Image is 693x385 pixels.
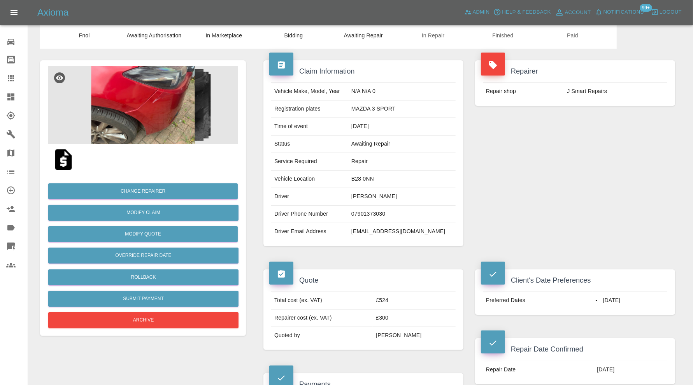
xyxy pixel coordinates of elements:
td: Repairer cost (ex. VAT) [271,309,373,327]
h5: Axioma [37,6,68,19]
td: Driver Phone Number [271,206,348,223]
h4: Repair Date Confirmed [481,344,669,355]
img: 09bc4d90-1279-4795-87df-df3446a6db77 [48,66,238,144]
td: Repair [348,153,456,171]
span: In Repair [401,32,465,39]
td: Quoted by [271,327,373,344]
h4: Claim Information [269,66,458,77]
li: [DATE] [596,297,664,304]
td: [PERSON_NAME] [348,188,456,206]
td: Repair shop [483,83,564,100]
td: Driver [271,188,348,206]
td: N/A N/A 0 [348,83,456,100]
td: Driver Email Address [271,223,348,240]
span: Fnol [53,32,116,39]
button: Change Repairer [48,183,238,199]
button: Archive [48,312,239,328]
span: Help & Feedback [502,8,551,17]
td: Registration plates [271,100,348,118]
span: 99+ [640,4,652,12]
td: [DATE] [348,118,456,135]
td: Awaiting Repair [348,135,456,153]
td: £300 [373,309,456,327]
span: Finished [471,32,535,39]
span: Logout [660,8,682,17]
td: [EMAIL_ADDRESS][DOMAIN_NAME] [348,223,456,240]
span: Awaiting Repair [332,32,395,39]
button: Override Repair Date [48,248,239,264]
td: J Smart Repairs [564,83,667,100]
td: 07901373030 [348,206,456,223]
td: Repair Date [483,361,594,378]
button: Logout [649,6,684,18]
td: [PERSON_NAME] [373,327,456,344]
a: Admin [462,6,492,18]
td: £524 [373,292,456,309]
td: Vehicle Make, Model, Year [271,83,348,100]
span: Paid [541,32,604,39]
a: Account [553,6,593,19]
button: Rollback [48,269,239,285]
h4: Repairer [481,66,669,77]
button: Open drawer [5,3,23,22]
td: Status [271,135,348,153]
td: Service Required [271,153,348,171]
td: MAZDA 3 SPORT [348,100,456,118]
button: Submit Payment [48,291,239,307]
td: [DATE] [594,361,667,378]
td: Time of event [271,118,348,135]
span: Awaiting Authorisation [122,32,186,39]
td: Vehicle Location [271,171,348,188]
span: Notifications [604,8,644,17]
td: Total cost (ex. VAT) [271,292,373,309]
span: Account [565,8,591,17]
a: Modify Claim [48,205,239,221]
img: qt_1SFZoRA4aDea5wMjx5e1Vxnp [51,147,76,172]
button: Modify Quote [48,226,238,242]
span: In Marketplace [192,32,256,39]
td: B28 0NN [348,171,456,188]
button: Notifications [593,6,646,18]
h4: Client's Date Preferences [481,275,669,286]
td: Preferred Dates [483,292,593,309]
h4: Quote [269,275,458,286]
span: Bidding [262,32,325,39]
span: Admin [473,8,490,17]
button: Help & Feedback [491,6,553,18]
